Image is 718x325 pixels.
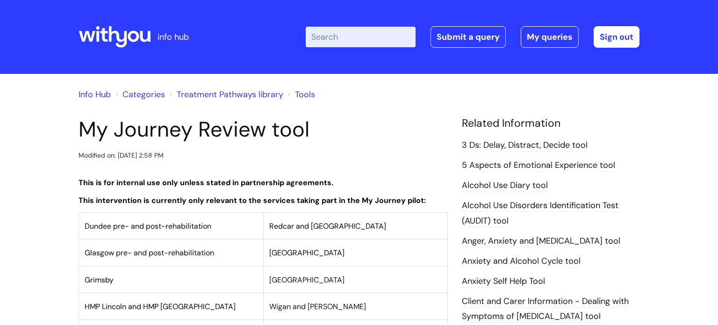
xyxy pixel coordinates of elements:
div: | - [306,26,639,48]
span: HMP Lincoln and HMP [GEOGRAPHIC_DATA] [85,302,236,311]
h4: Related Information [462,117,639,130]
strong: This intervention is currently only relevant to the services taking part in the My Journey pilot: [79,195,426,205]
span: Dundee pre- and post-rehabilitation [85,221,211,231]
span: [GEOGRAPHIC_DATA] [269,275,345,285]
span: Glasgow pre- and post-rehabilitation [85,248,214,258]
input: Search [306,27,416,47]
span: Wigan and [PERSON_NAME] [269,302,366,311]
a: Sign out [594,26,639,48]
span: Grimsby [85,275,114,285]
a: Submit a query [431,26,506,48]
p: info hub [158,29,189,44]
a: Categories [122,89,165,100]
h1: My Journey Review tool [79,117,448,142]
a: Anxiety Self Help Tool [462,275,545,288]
div: Modified on: [DATE] 2:58 PM [79,150,164,161]
a: Tools [295,89,315,100]
a: Alcohol Use Disorders Identification Test (AUDIT) tool [462,200,618,227]
li: Solution home [113,87,165,102]
a: Treatment Pathways library [177,89,283,100]
a: Alcohol Use Diary tool [462,180,548,192]
span: Redcar and [GEOGRAPHIC_DATA] [269,221,386,231]
li: Tools [286,87,315,102]
li: Treatment Pathways library [167,87,283,102]
span: [GEOGRAPHIC_DATA] [269,248,345,258]
a: Client and Carer Information - Dealing with Symptoms of [MEDICAL_DATA] tool [462,296,629,323]
a: 3 Ds: Delay, Distract, Decide tool [462,139,588,152]
strong: This is for internal use only unless stated in partnership agreements. [79,178,333,188]
a: Anger, Anxiety and [MEDICAL_DATA] tool [462,235,620,247]
a: Anxiety and Alcohol Cycle tool [462,255,581,267]
a: Info Hub [79,89,111,100]
a: My queries [521,26,579,48]
a: 5 Aspects of Emotional Experience tool [462,159,615,172]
